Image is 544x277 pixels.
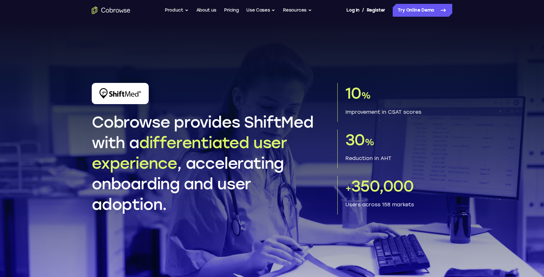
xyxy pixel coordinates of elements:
[345,130,452,153] p: 30
[345,176,452,200] p: 350,000
[345,83,452,107] p: 10
[345,201,452,212] p: Users across 158 markets
[345,183,351,194] span: +
[92,6,130,14] a: Go to the home page
[367,4,385,17] a: Register
[393,4,452,17] a: Try Online Demo
[361,90,370,101] span: %
[283,4,312,17] button: Resources
[92,133,287,173] span: differentiated user experience
[346,4,359,17] a: Log In
[362,6,364,14] span: /
[365,137,374,147] span: %
[92,112,330,215] h1: Cobrowse provides ShiftMed with a , accelerating onboarding and user adoption.
[99,88,141,99] img: ShiftMed Logo
[345,108,452,119] p: Improvement in CSAT scores
[196,4,216,17] a: About us
[345,155,452,165] p: Reduction in AHT
[224,4,239,17] a: Pricing
[246,4,275,17] button: Use Cases
[165,4,189,17] button: Product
